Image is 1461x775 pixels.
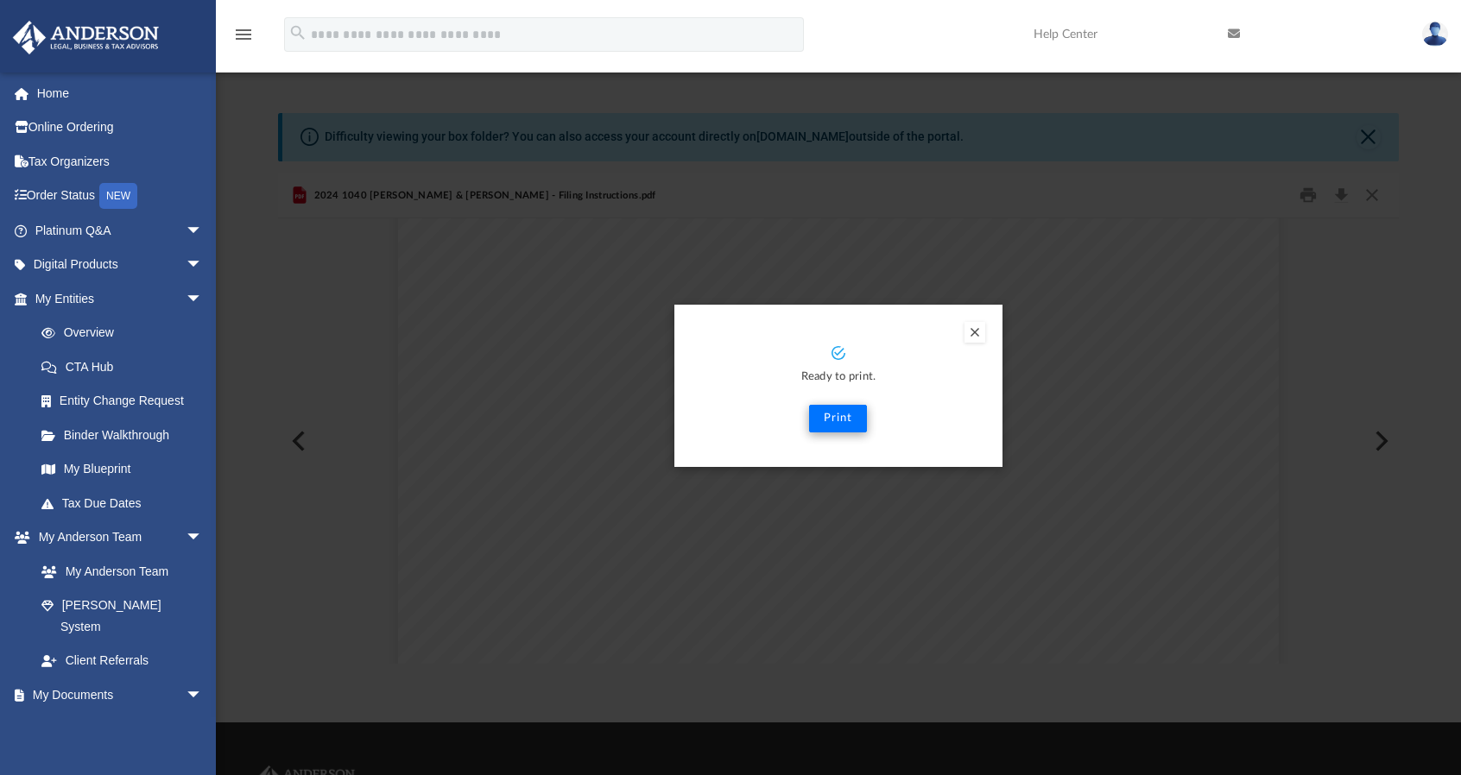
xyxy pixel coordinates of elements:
[278,173,1399,665] div: Preview
[809,405,867,432] button: Print
[233,24,254,45] i: menu
[186,248,220,283] span: arrow_drop_down
[12,248,229,282] a: Digital Productsarrow_drop_down
[12,179,229,214] a: Order StatusNEW
[24,418,229,452] a: Binder Walkthrough
[24,316,229,350] a: Overview
[8,21,164,54] img: Anderson Advisors Platinum Portal
[24,384,229,419] a: Entity Change Request
[24,712,212,747] a: Box
[186,213,220,249] span: arrow_drop_down
[186,677,220,713] span: arrow_drop_down
[24,554,212,589] a: My Anderson Team
[24,486,229,520] a: Tax Due Dates
[12,76,229,110] a: Home
[24,452,220,487] a: My Blueprint
[692,368,985,387] p: Ready to print.
[99,183,137,209] div: NEW
[12,520,220,555] a: My Anderson Teamarrow_drop_down
[24,350,229,384] a: CTA Hub
[12,281,229,316] a: My Entitiesarrow_drop_down
[186,520,220,556] span: arrow_drop_down
[233,33,254,45] a: menu
[12,677,220,712] a: My Documentsarrow_drop_down
[1422,22,1448,47] img: User Pic
[186,281,220,317] span: arrow_drop_down
[12,110,229,145] a: Online Ordering
[288,23,307,42] i: search
[12,213,229,248] a: Platinum Q&Aarrow_drop_down
[24,644,220,678] a: Client Referrals
[24,589,220,644] a: [PERSON_NAME] System
[12,144,229,179] a: Tax Organizers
